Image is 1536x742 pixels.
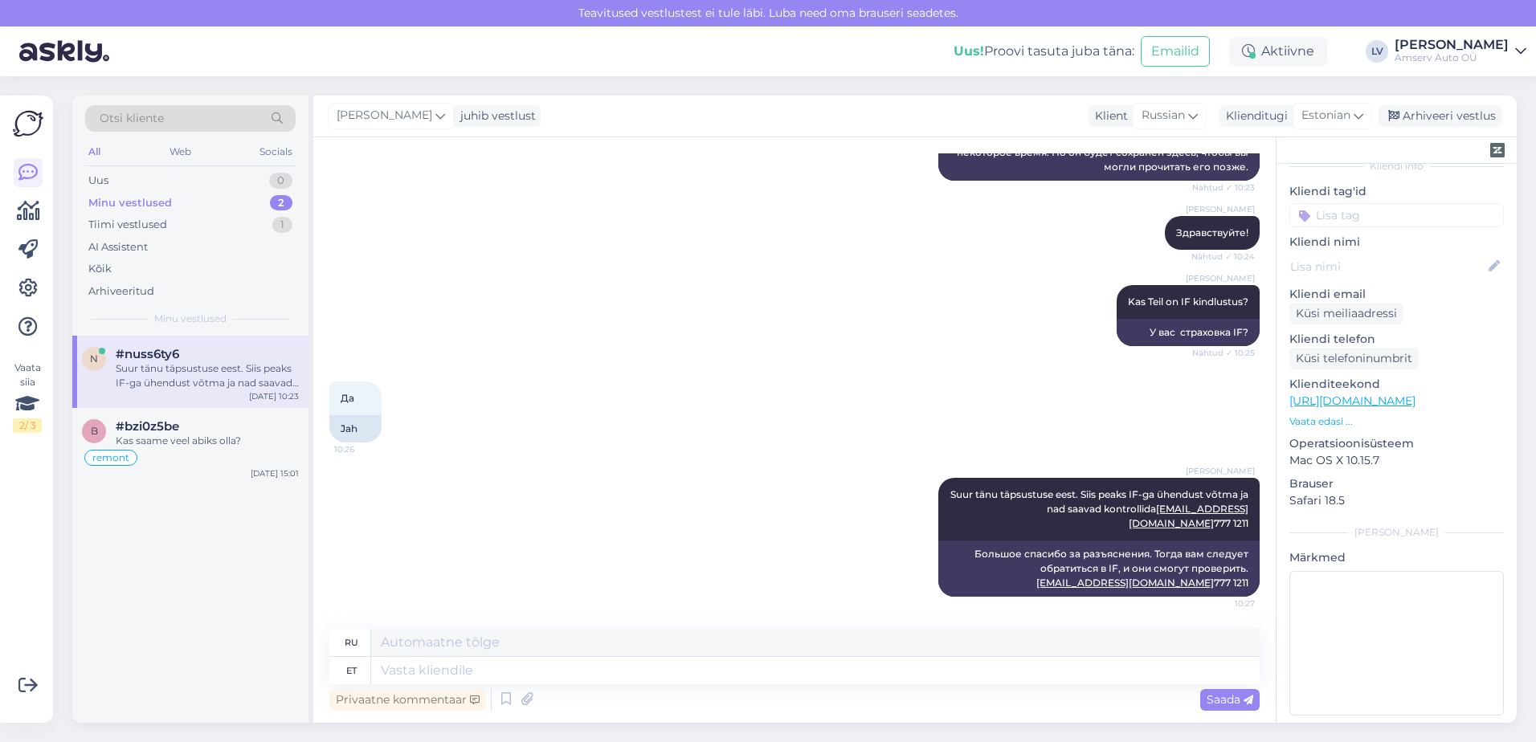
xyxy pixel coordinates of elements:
p: Kliendi nimi [1289,234,1504,251]
span: Estonian [1301,107,1350,124]
div: et [346,657,357,684]
div: Arhiveeri vestlus [1379,105,1502,127]
button: Emailid [1141,36,1210,67]
span: Nähtud ✓ 10:23 [1192,181,1255,194]
div: [PERSON_NAME] [1289,525,1504,540]
div: У вас страховка IF? [1117,319,1260,346]
div: 0 [269,173,292,189]
b: Uus! [954,43,984,59]
div: Suur tänu täpsustuse eest. Siis peaks IF-ga ühendust võtma ja nad saavad kontrollida [EMAIL_ADDRE... [116,361,299,390]
div: juhib vestlust [454,108,536,124]
span: 10:27 [1195,597,1255,609]
p: Märkmed [1289,549,1504,566]
span: Minu vestlused [154,312,227,326]
div: [DATE] 10:23 [249,390,299,402]
span: #nuss6ty6 [116,347,179,361]
div: 2 / 3 [13,418,42,433]
p: Brauser [1289,475,1504,492]
a: [PERSON_NAME]Amserv Auto OÜ [1395,39,1526,64]
div: 2 [270,195,292,211]
div: Uus [88,173,108,189]
div: Kliendi info [1289,159,1504,173]
div: Jah [329,415,382,442]
div: Kõik [88,261,112,277]
p: Kliendi tag'id [1289,183,1504,200]
div: Klient [1089,108,1128,124]
p: Mac OS X 10.15.7 [1289,452,1504,469]
span: Да [341,392,354,404]
input: Lisa tag [1289,203,1504,227]
span: Suur tänu täpsustuse eest. Siis peaks IF-ga ühendust võtma ja nad saavad kontrollida 777 1211 [950,488,1251,529]
span: [PERSON_NAME] [337,107,432,124]
img: Askly Logo [13,108,43,139]
span: 10:26 [334,443,394,455]
div: Web [166,141,194,162]
div: Küsi meiliaadressi [1289,303,1403,324]
span: Otsi kliente [100,110,164,127]
span: b [91,425,98,437]
span: Здравствуйте! [1176,226,1248,238]
div: Arhiveeritud [88,283,154,300]
div: ru [345,629,358,656]
span: Saada [1207,692,1253,707]
span: Russian [1142,107,1185,124]
div: Proovi tasuta juba täna: [954,42,1134,61]
div: Minu vestlused [88,195,172,211]
p: Kliendi email [1289,286,1504,303]
div: 1 [272,217,292,233]
a: [EMAIL_ADDRESS][DOMAIN_NAME] [1129,503,1248,529]
span: Nähtud ✓ 10:25 [1192,347,1255,359]
p: Operatsioonisüsteem [1289,435,1504,452]
input: Lisa nimi [1290,258,1485,275]
a: [EMAIL_ADDRESS][DOMAIN_NAME] [1036,577,1214,589]
span: Nähtud ✓ 10:24 [1191,251,1255,263]
div: All [85,141,104,162]
span: [PERSON_NAME] [1186,272,1255,284]
span: n [90,353,98,365]
div: Amserv Auto OÜ [1395,51,1509,64]
img: zendesk [1490,143,1505,157]
div: Vaata siia [13,361,42,433]
div: Aktiivne [1229,37,1327,66]
div: Tiimi vestlused [88,217,167,233]
div: Большое спасибо за разъяснения. Тогда вам следует обратиться в IF, и они смогут проверить. 777 1211 [938,540,1260,597]
span: [PERSON_NAME] [1186,203,1255,215]
div: Küsi telefoninumbrit [1289,348,1419,369]
span: remont [92,453,129,463]
span: [PERSON_NAME] [1186,465,1255,477]
a: [URL][DOMAIN_NAME] [1289,393,1415,408]
div: LV [1366,40,1388,63]
div: [DATE] 15:01 [251,467,299,479]
div: Privaatne kommentaar [329,689,486,711]
p: Safari 18.5 [1289,492,1504,509]
p: Kliendi telefon [1289,331,1504,348]
div: [PERSON_NAME] [1395,39,1509,51]
p: Klienditeekond [1289,376,1504,393]
div: Klienditugi [1219,108,1288,124]
span: #bzi0z5be [116,419,179,434]
div: Kas saame veel abiks olla? [116,434,299,448]
span: Kas Teil on IF kindlustus? [1128,296,1248,308]
p: Vaata edasi ... [1289,414,1504,429]
div: Socials [256,141,296,162]
div: AI Assistent [88,239,148,255]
